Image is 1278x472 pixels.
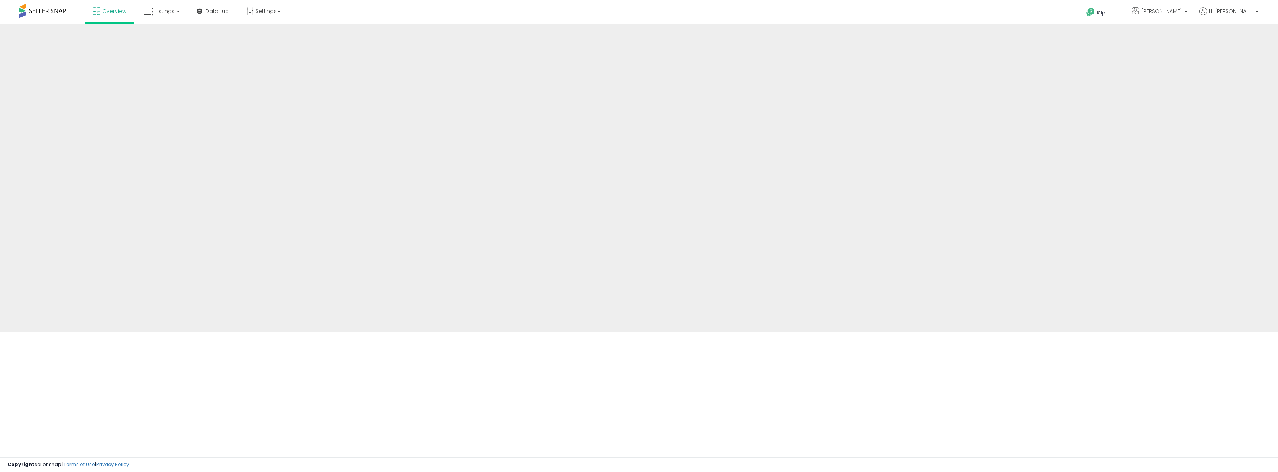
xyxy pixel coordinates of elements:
a: Hi [PERSON_NAME] [1199,7,1259,24]
span: DataHub [205,7,229,15]
span: [PERSON_NAME] [1141,7,1182,15]
i: Get Help [1086,7,1095,17]
span: Listings [155,7,175,15]
span: Help [1095,10,1105,16]
span: Overview [102,7,126,15]
a: Help [1080,2,1120,24]
span: Hi [PERSON_NAME] [1209,7,1253,15]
